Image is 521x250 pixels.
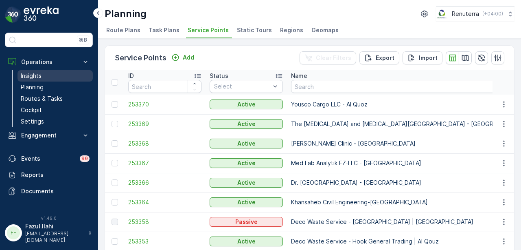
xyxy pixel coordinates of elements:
[128,120,201,128] a: 253369
[237,159,256,167] p: Active
[452,10,479,18] p: Renuterra
[21,95,63,103] p: Routes & Tasks
[5,167,93,183] a: Reports
[25,230,84,243] p: [EMAIL_ADDRESS][DOMAIN_NAME]
[5,183,93,199] a: Documents
[359,51,399,64] button: Export
[112,179,118,186] div: Toggle Row Selected
[291,72,307,80] p: Name
[112,140,118,147] div: Toggle Row Selected
[128,179,201,187] a: 253366
[210,72,228,80] p: Status
[300,51,356,64] button: Clear Filters
[5,127,93,144] button: Engagement
[403,51,442,64] button: Import
[128,159,201,167] a: 253367
[376,54,394,62] p: Export
[21,106,42,114] p: Cockpit
[237,198,256,206] p: Active
[105,7,147,20] p: Planning
[237,179,256,187] p: Active
[482,11,503,17] p: ( +04:00 )
[128,72,134,80] p: ID
[5,150,93,167] a: Events99
[128,218,201,226] a: 253358
[5,216,93,221] span: v 1.49.0
[112,101,118,108] div: Toggle Row Selected
[237,26,272,34] span: Static Tours
[21,187,90,195] p: Documents
[210,158,283,168] button: Active
[210,178,283,188] button: Active
[21,131,77,139] p: Engagement
[18,70,93,82] a: Insights
[210,237,283,246] button: Active
[280,26,303,34] span: Regions
[214,82,270,91] p: Select
[210,100,283,109] button: Active
[21,155,75,163] p: Events
[5,54,93,70] button: Operations
[18,93,93,104] a: Routes & Tasks
[21,72,42,80] p: Insights
[210,197,283,207] button: Active
[25,222,84,230] p: Fazul.Ilahi
[5,7,21,23] img: logo
[21,58,77,66] p: Operations
[112,160,118,166] div: Toggle Row Selected
[21,117,44,126] p: Settings
[81,155,88,162] p: 99
[183,53,194,62] p: Add
[237,100,256,108] p: Active
[18,82,93,93] a: Planning
[5,222,93,243] button: FFFazul.Ilahi[EMAIL_ADDRESS][DOMAIN_NAME]
[188,26,229,34] span: Service Points
[311,26,339,34] span: Geomaps
[210,139,283,148] button: Active
[106,26,140,34] span: Route Plans
[112,238,118,245] div: Toggle Row Selected
[436,9,449,18] img: Screenshot_2024-07-26_at_13.33.01.png
[419,54,438,62] p: Import
[7,226,20,239] div: FF
[112,121,118,127] div: Toggle Row Selected
[21,83,44,91] p: Planning
[112,219,118,225] div: Toggle Row Selected
[112,199,118,206] div: Toggle Row Selected
[18,116,93,127] a: Settings
[210,119,283,129] button: Active
[436,7,514,21] button: Renuterra(+04:00)
[168,53,197,62] button: Add
[128,100,201,108] a: 253370
[21,171,90,179] p: Reports
[237,139,256,148] p: Active
[149,26,180,34] span: Task Plans
[128,139,201,148] a: 253368
[128,237,201,246] a: 253353
[18,104,93,116] a: Cockpit
[79,37,87,43] p: ⌘B
[128,80,201,93] input: Search
[316,54,351,62] p: Clear Filters
[235,218,258,226] p: Passive
[115,52,166,64] p: Service Points
[24,7,59,23] img: logo_dark-DEwI_e13.png
[210,217,283,227] button: Passive
[128,198,201,206] a: 253364
[237,120,256,128] p: Active
[237,237,256,246] p: Active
